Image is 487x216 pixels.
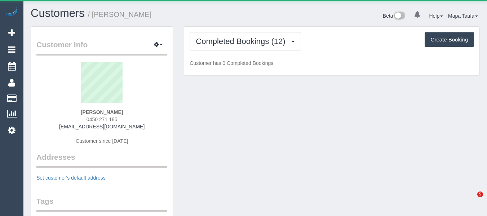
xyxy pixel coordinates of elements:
[36,196,167,212] legend: Tags
[477,191,483,197] span: 5
[425,32,474,47] button: Create Booking
[462,191,480,209] iframe: Intercom live chat
[36,39,167,56] legend: Customer Info
[196,37,289,46] span: Completed Bookings (12)
[190,59,474,67] p: Customer has 0 Completed Bookings
[383,13,405,19] a: Beta
[429,13,443,19] a: Help
[190,32,301,50] button: Completed Bookings (12)
[81,109,123,115] strong: [PERSON_NAME]
[31,7,85,19] a: Customers
[448,13,478,19] a: Mapa Taufa
[88,10,152,18] small: / [PERSON_NAME]
[59,124,145,129] a: [EMAIL_ADDRESS][DOMAIN_NAME]
[393,12,405,21] img: New interface
[4,7,19,17] img: Automaid Logo
[36,175,106,181] a: Set customer's default address
[76,138,128,144] span: Customer since [DATE]
[87,116,118,122] span: 0450 271 185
